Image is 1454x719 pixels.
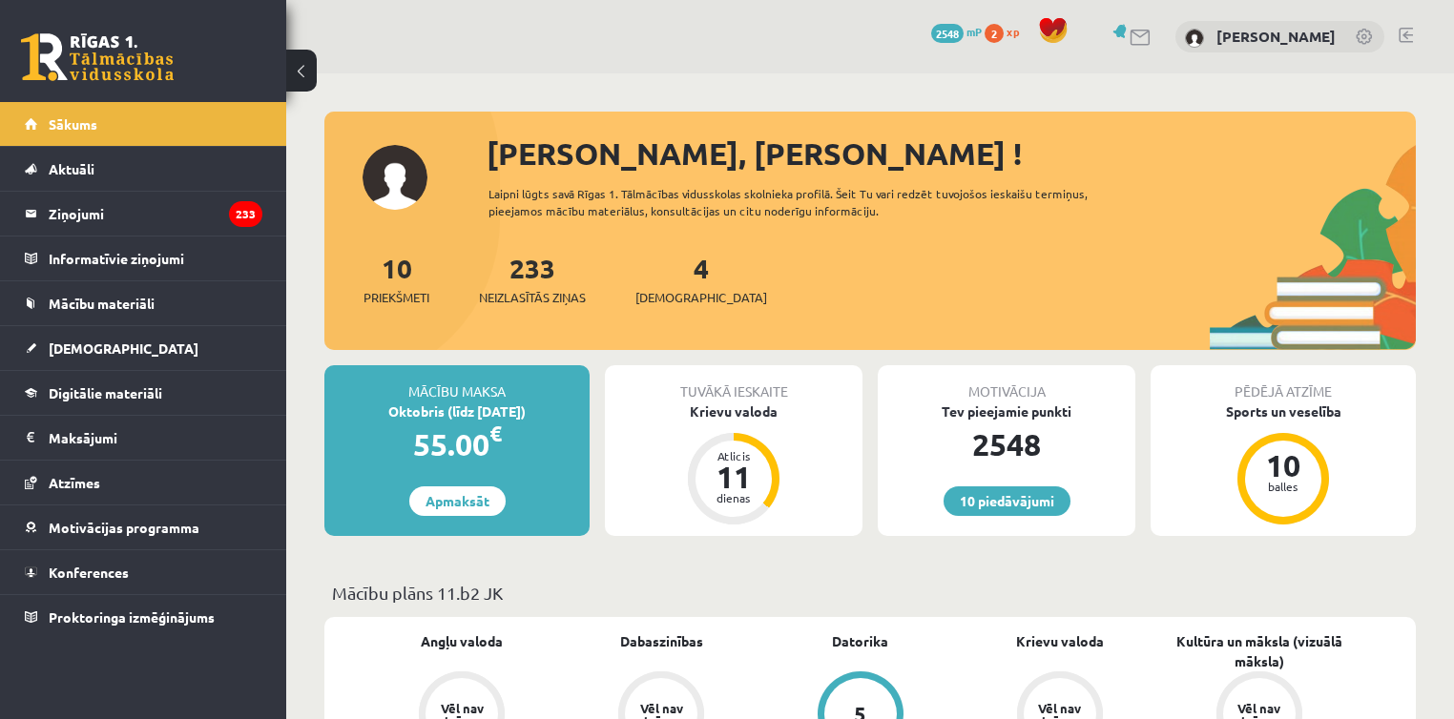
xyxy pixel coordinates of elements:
a: Ziņojumi233 [25,192,262,236]
span: Sākums [49,115,97,133]
span: Digitālie materiāli [49,384,162,401]
a: [DEMOGRAPHIC_DATA] [25,326,262,370]
span: Priekšmeti [363,288,429,307]
a: Aktuāli [25,147,262,191]
div: Krievu valoda [605,401,862,421]
a: Motivācijas programma [25,505,262,549]
span: [DEMOGRAPHIC_DATA] [635,288,767,307]
div: Tev pieejamie punkti [878,401,1135,421]
legend: Maksājumi [49,416,262,460]
a: Kultūra un māksla (vizuālā māksla) [1159,631,1359,671]
a: Sākums [25,102,262,146]
span: Konferences [49,564,129,581]
span: mP [966,24,982,39]
span: Mācību materiāli [49,295,155,312]
a: Krievu valoda [1016,631,1104,651]
div: dienas [705,492,762,503]
a: Datorika [832,631,888,651]
a: 2548 mP [931,24,982,39]
legend: Informatīvie ziņojumi [49,236,262,280]
a: 233Neizlasītās ziņas [479,251,586,307]
a: Digitālie materiāli [25,371,262,415]
span: [DEMOGRAPHIC_DATA] [49,339,198,357]
a: Apmaksāt [409,486,506,516]
div: Motivācija [878,365,1135,401]
span: xp [1007,24,1019,39]
a: Maksājumi [25,416,262,460]
a: Krievu valoda Atlicis 11 dienas [605,401,862,527]
a: Angļu valoda [421,631,503,651]
span: Aktuāli [49,160,94,177]
legend: Ziņojumi [49,192,262,236]
div: Mācību maksa [324,365,590,401]
div: Pēdējā atzīme [1151,365,1416,401]
a: Proktoringa izmēģinājums [25,595,262,639]
span: Atzīmes [49,474,100,491]
p: Mācību plāns 11.b2 JK [332,580,1408,606]
div: Atlicis [705,450,762,462]
a: Mācību materiāli [25,281,262,325]
a: 10Priekšmeti [363,251,429,307]
div: 55.00 [324,421,590,467]
span: 2 [985,24,1004,43]
div: Laipni lūgts savā Rīgas 1. Tālmācības vidusskolas skolnieka profilā. Šeit Tu vari redzēt tuvojošo... [488,185,1143,219]
span: 2548 [931,24,964,43]
a: Informatīvie ziņojumi [25,236,262,280]
i: 233 [229,201,262,227]
div: 11 [705,462,762,492]
a: 4[DEMOGRAPHIC_DATA] [635,251,767,307]
div: Sports un veselība [1151,401,1416,421]
a: 10 piedāvājumi [944,486,1070,516]
span: Neizlasītās ziņas [479,288,586,307]
a: Sports un veselība 10 balles [1151,401,1416,527]
div: [PERSON_NAME], [PERSON_NAME] ! [487,131,1416,176]
a: 2 xp [985,24,1028,39]
div: 2548 [878,421,1135,467]
div: balles [1255,481,1312,492]
a: [PERSON_NAME] [1216,27,1336,46]
a: Konferences [25,550,262,594]
a: Atzīmes [25,461,262,504]
div: 10 [1255,450,1312,481]
img: Jānis Krilovs [1185,29,1204,48]
span: Motivācijas programma [49,519,199,536]
span: Proktoringa izmēģinājums [49,608,215,626]
a: Dabaszinības [620,631,703,651]
div: Oktobris (līdz [DATE]) [324,401,590,421]
a: Rīgas 1. Tālmācības vidusskola [21,33,174,81]
div: Tuvākā ieskaite [605,365,862,401]
span: € [489,420,502,447]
